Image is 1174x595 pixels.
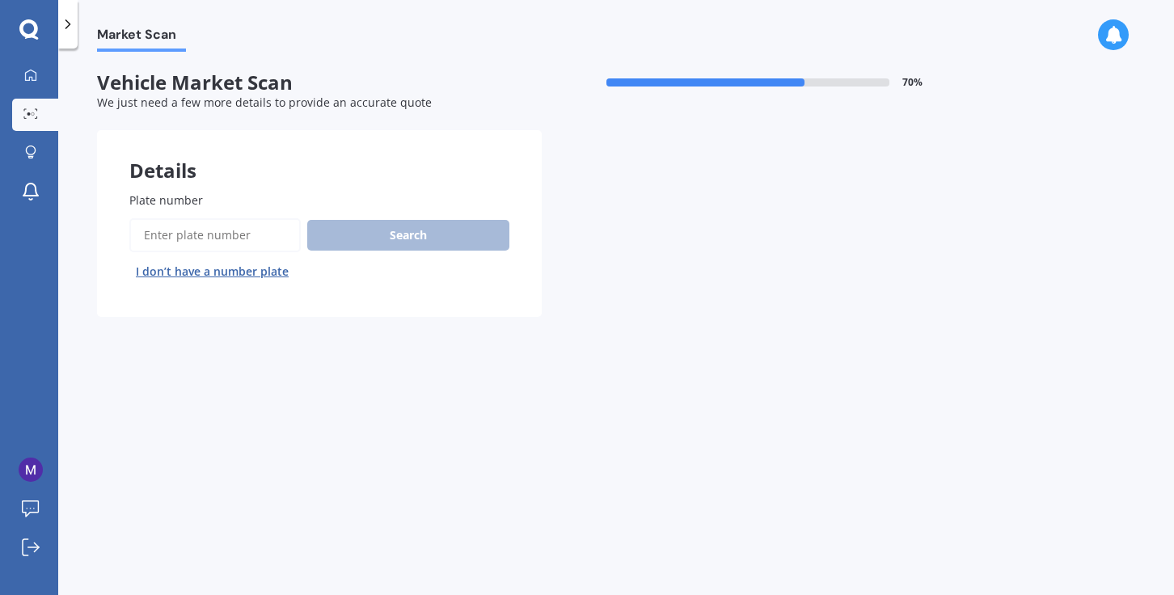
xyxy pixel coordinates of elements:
span: We just need a few more details to provide an accurate quote [97,95,432,110]
input: Enter plate number [129,218,301,252]
div: Details [97,130,542,179]
button: I don’t have a number plate [129,259,295,285]
span: Plate number [129,192,203,208]
img: ACg8ocIUKN-V296aTC6thmE3ssr_UEG9gPpvtt9HRpdwDjPGqHBNgQ=s96-c [19,458,43,482]
span: Vehicle Market Scan [97,71,542,95]
span: 70 % [902,77,923,88]
span: Market Scan [97,27,186,49]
